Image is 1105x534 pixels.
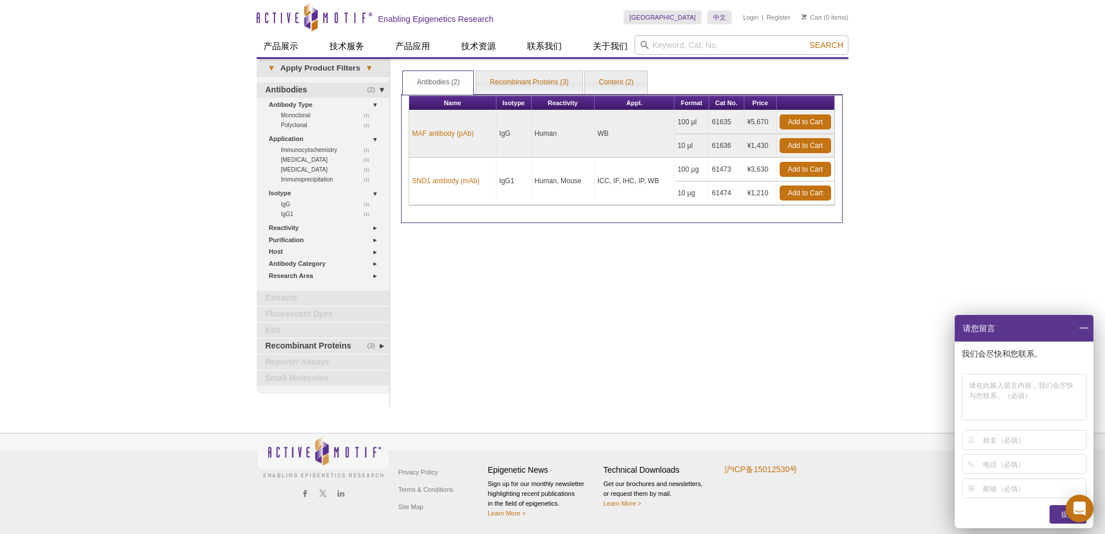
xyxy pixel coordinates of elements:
[586,35,635,57] a: 关于我们
[388,35,437,57] a: 产品应用
[281,199,376,209] a: (1)IgG
[674,96,709,110] th: Format
[488,479,598,518] p: Sign up for our monthly newsletter highlighting recent publications in the field of epigenetics.
[367,339,381,354] span: (3)
[496,158,532,205] td: IgG1
[281,209,376,219] a: (1)IgG1
[322,35,371,57] a: 技术服务
[780,162,831,177] a: Add to Cart
[269,246,383,258] a: Host
[724,465,798,474] a: 沪ICP备15012530号
[709,134,744,158] td: 61636
[257,371,390,386] a: Small Molecules
[624,10,702,24] a: [GEOGRAPHIC_DATA]
[674,181,709,205] td: 10 µg
[257,323,390,338] a: Kits
[364,175,376,184] span: (1)
[281,145,376,155] a: (1)Immunocytochemistry
[532,158,595,205] td: Human, Mouse
[810,40,843,50] span: Search
[744,158,777,181] td: ¥3,630
[476,71,583,94] a: Recombinant Proteins (3)
[281,165,376,175] a: (1)[MEDICAL_DATA]
[983,455,1084,473] input: 电话（必填）
[983,479,1084,498] input: 邮箱（必填）
[257,339,390,354] a: (3)Recombinant Proteins
[595,158,675,205] td: ICC, IF, IHC, IP, WB
[496,110,532,158] td: IgG
[257,83,390,98] a: (2)Antibodies
[364,209,376,219] span: (1)
[269,258,383,270] a: Antibody Category
[257,433,390,480] img: Active Motif,
[983,431,1084,449] input: 姓名（必填）
[395,463,440,481] a: Privacy Policy
[520,35,569,57] a: 联系我们
[395,481,456,498] a: Terms & Conditions
[269,222,383,234] a: Reactivity
[269,270,383,282] a: Research Area
[364,155,376,165] span: (1)
[269,99,383,111] a: Antibody Type
[585,71,647,94] a: Content (2)
[257,307,390,322] a: Fluorescent Dyes
[709,181,744,205] td: 61474
[412,176,480,186] a: SND1 antibody (mAb)
[488,510,526,517] a: Learn More >
[743,13,759,21] a: Login
[488,465,598,475] h4: Epigenetic News
[962,315,995,342] span: 请您留言
[532,110,595,158] td: Human
[744,110,777,134] td: ¥5,670
[367,83,381,98] span: (2)
[674,110,709,134] td: 100 µl
[603,465,713,475] h4: Technical Downloads
[603,500,642,507] a: Learn More >
[744,134,777,158] td: ¥1,430
[269,234,383,246] a: Purification
[766,13,790,21] a: Register
[744,96,777,110] th: Price
[281,175,376,184] a: (1)Immunoprecipitation
[364,165,376,175] span: (1)
[709,96,744,110] th: Cat No.
[802,14,807,20] img: Your Cart
[403,71,473,94] a: Antibodies (2)
[802,13,822,21] a: Cart
[364,120,376,130] span: (1)
[409,96,496,110] th: Name
[595,110,675,158] td: WB
[262,63,280,73] span: ▾
[269,187,383,199] a: Isotype
[709,158,744,181] td: 61473
[707,10,732,24] a: 中文
[1066,495,1093,522] div: Open Intercom Messenger
[364,145,376,155] span: (1)
[257,291,390,306] a: Extracts
[802,10,848,24] li: (0 items)
[269,133,383,145] a: Application
[281,120,376,130] a: (1)Polyclonal
[1050,505,1087,524] div: 提交
[496,96,532,110] th: Isotype
[257,59,390,77] a: ▾Apply Product Filters▾
[744,181,777,205] td: ¥1,210
[595,96,675,110] th: Appl.
[780,138,831,153] a: Add to Cart
[962,348,1089,359] p: 我们会尽快和您联系。
[412,128,474,139] a: MAF antibody (pAb)
[454,35,503,57] a: 技术资源
[674,134,709,158] td: 10 µl
[378,14,494,24] h2: Enabling Epigenetics Research
[257,355,390,370] a: Reporter Assays
[281,110,376,120] a: (1)Monoclonal
[762,10,763,24] li: |
[364,110,376,120] span: (1)
[806,40,847,50] button: Search
[364,199,376,209] span: (1)
[532,96,595,110] th: Reactivity
[709,110,744,134] td: 61635
[780,186,831,201] a: Add to Cart
[603,479,713,509] p: Get our brochures and newsletters, or request them by mail.
[395,498,426,516] a: Site Map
